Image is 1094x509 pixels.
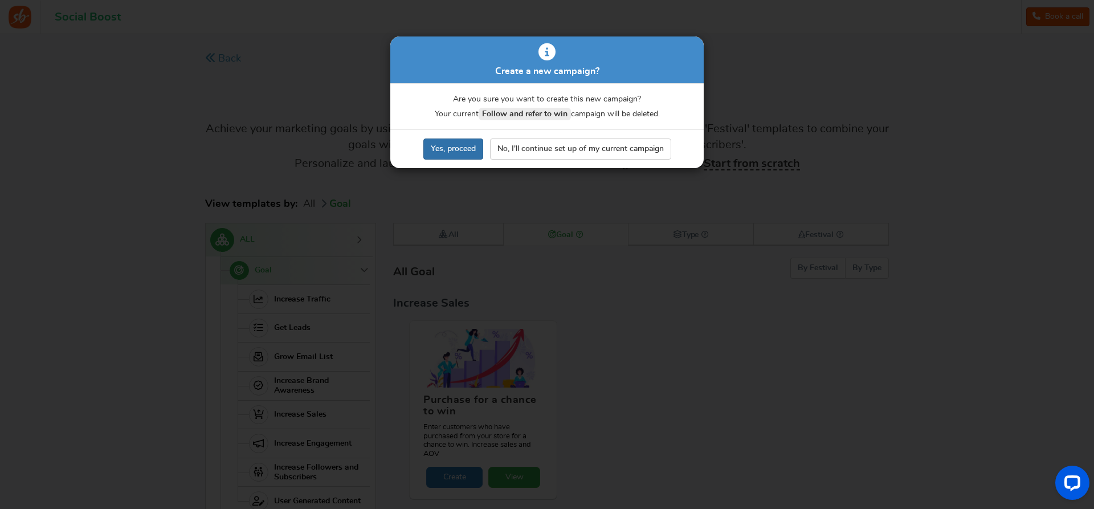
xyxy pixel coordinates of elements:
span: Follow and refer to win [479,108,571,120]
a: No, I'll continue set up of my current campaign [490,139,671,160]
p: Are you sure you want to create this new campaign? Your current campaign will be deleted. [390,92,704,121]
iframe: LiveChat chat widget [1046,461,1094,509]
a: Yes, proceed [423,139,483,160]
h4: Create a new campaign? [397,67,697,77]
